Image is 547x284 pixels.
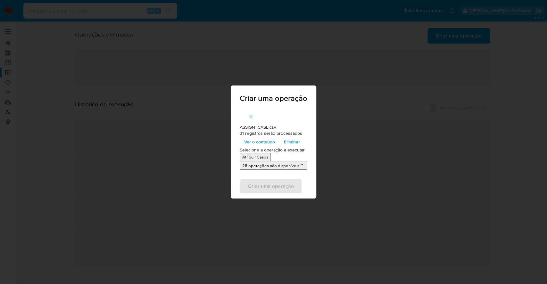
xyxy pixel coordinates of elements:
[240,153,271,161] button: Atribuir Casos
[240,124,307,131] p: ASSIGN_CASE.csv
[240,137,279,147] button: Ver o conteúdo
[240,161,307,170] button: 28 operações não disponíveis
[240,147,307,153] p: Selecione a operação a executar
[244,137,275,146] span: Ver o conteúdo
[240,130,307,137] p: 31 registros serão processados
[279,137,304,147] button: Eliminar
[284,137,300,146] span: Eliminar
[240,94,307,102] span: Criar uma operação
[242,154,268,160] p: Atribuir Casos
